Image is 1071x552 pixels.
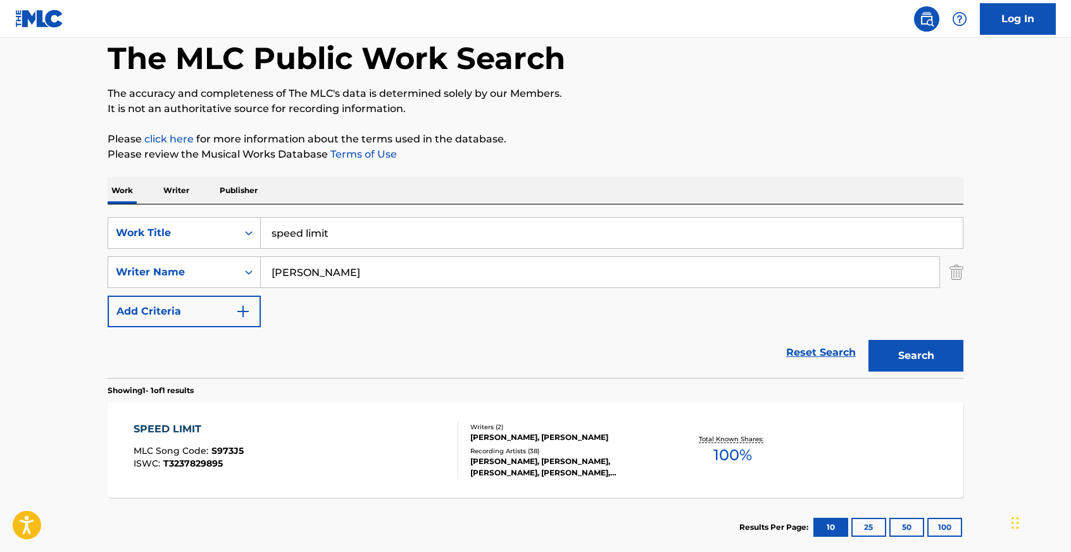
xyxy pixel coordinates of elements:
p: Showing 1 - 1 of 1 results [108,385,194,396]
button: Search [868,340,963,372]
form: Search Form [108,217,963,378]
a: Log In [980,3,1056,35]
iframe: Chat Widget [1008,491,1071,552]
span: T3237829895 [163,458,223,469]
div: [PERSON_NAME], [PERSON_NAME] [470,432,661,443]
button: 10 [813,518,848,537]
div: [PERSON_NAME], [PERSON_NAME], [PERSON_NAME], [PERSON_NAME], [PERSON_NAME] [470,456,661,479]
p: Results Per Page: [739,522,811,533]
a: Public Search [914,6,939,32]
p: Writer [160,177,193,204]
a: SPEED LIMITMLC Song Code:S973J5ISWC:T3237829895Writers (2)[PERSON_NAME], [PERSON_NAME]Recording A... [108,403,963,498]
p: Please for more information about the terms used in the database. [108,132,963,147]
p: Publisher [216,177,261,204]
img: help [952,11,967,27]
div: Writers ( 2 ) [470,422,661,432]
div: Work Title [116,225,230,241]
span: ISWC : [134,458,163,469]
p: Work [108,177,137,204]
button: 50 [889,518,924,537]
img: search [919,11,934,27]
div: Drag [1011,504,1019,542]
button: 100 [927,518,962,537]
img: MLC Logo [15,9,64,28]
span: 100 % [713,444,752,467]
button: Add Criteria [108,296,261,327]
span: S973J5 [211,445,244,456]
h1: The MLC Public Work Search [108,39,565,77]
div: SPEED LIMIT [134,422,244,437]
img: Delete Criterion [949,256,963,288]
img: 9d2ae6d4665cec9f34b9.svg [235,304,251,319]
p: Total Known Shares: [699,434,767,444]
span: MLC Song Code : [134,445,211,456]
div: Recording Artists ( 38 ) [470,446,661,456]
p: The accuracy and completeness of The MLC's data is determined solely by our Members. [108,86,963,101]
div: Writer Name [116,265,230,280]
a: click here [144,133,194,145]
p: Please review the Musical Works Database [108,147,963,162]
div: Help [947,6,972,32]
p: It is not an authoritative source for recording information. [108,101,963,116]
a: Terms of Use [328,148,397,160]
a: Reset Search [780,339,862,367]
button: 25 [851,518,886,537]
